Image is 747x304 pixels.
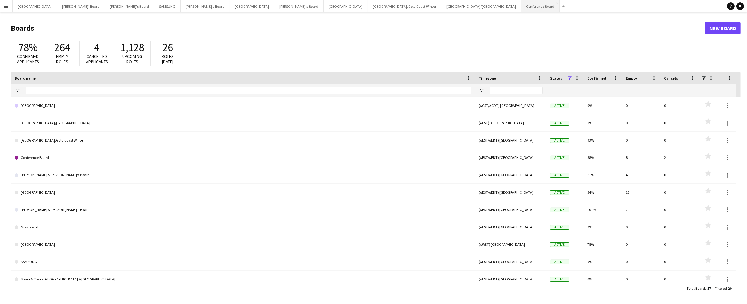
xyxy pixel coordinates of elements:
span: Status [550,76,562,81]
a: Share A Coke - [GEOGRAPHIC_DATA] & [GEOGRAPHIC_DATA] [15,271,471,288]
div: (AEST/AEDT) [GEOGRAPHIC_DATA] [475,218,546,236]
div: 54% [584,184,622,201]
span: 78% [18,41,38,54]
div: : [715,282,731,294]
div: 101% [584,201,622,218]
span: 26 [163,41,173,54]
div: 0 [622,236,660,253]
a: [GEOGRAPHIC_DATA]/Gold Coast Winter [15,132,471,149]
div: 0% [584,97,622,114]
a: [GEOGRAPHIC_DATA]/[GEOGRAPHIC_DATA] [15,114,471,132]
span: Empty [626,76,637,81]
div: 0 [660,218,699,236]
div: 0 [622,271,660,288]
div: (AEST/AEDT) [GEOGRAPHIC_DATA] [475,201,546,218]
span: Cancelled applicants [86,54,108,64]
span: Active [550,121,569,126]
div: 0% [584,271,622,288]
div: 0 [660,253,699,270]
div: 0 [622,132,660,149]
div: (AEST/AEDT) [GEOGRAPHIC_DATA] [475,132,546,149]
button: [PERSON_NAME]'s Board [274,0,324,12]
a: Conference Board [15,149,471,166]
span: Total Boards [687,286,706,291]
div: 0 [660,236,699,253]
button: [GEOGRAPHIC_DATA] [230,0,274,12]
button: Open Filter Menu [479,88,484,93]
a: [GEOGRAPHIC_DATA] [15,236,471,253]
a: New Board [705,22,741,34]
div: 16 [622,184,660,201]
button: [PERSON_NAME]'s Board [105,0,154,12]
span: Upcoming roles [123,54,142,64]
span: Filtered [715,286,727,291]
div: 0 [622,97,660,114]
div: 88% [584,149,622,166]
button: [GEOGRAPHIC_DATA]/[GEOGRAPHIC_DATA] [441,0,521,12]
span: Active [550,242,569,247]
div: 71% [584,166,622,183]
span: Active [550,173,569,178]
a: SAMSUNG [15,253,471,271]
div: (AEST/AEDT) [GEOGRAPHIC_DATA] [475,271,546,288]
button: [PERSON_NAME]'s Board [181,0,230,12]
div: (ACST/ACDT) [GEOGRAPHIC_DATA] [475,97,546,114]
span: Confirmed [587,76,606,81]
div: (AWST) [GEOGRAPHIC_DATA] [475,236,546,253]
span: Active [550,156,569,160]
div: (AEST) [GEOGRAPHIC_DATA] [475,114,546,131]
button: SAMSUNG [154,0,181,12]
div: 0 [660,114,699,131]
div: (AEST/AEDT) [GEOGRAPHIC_DATA] [475,184,546,201]
div: 0 [660,97,699,114]
span: 20 [728,286,731,291]
span: Timezone [479,76,496,81]
h1: Boards [11,24,705,33]
a: [GEOGRAPHIC_DATA] [15,97,471,114]
span: 1,128 [120,41,144,54]
span: Active [550,104,569,108]
span: Active [550,260,569,264]
div: (AEST/AEDT) [GEOGRAPHIC_DATA] [475,149,546,166]
button: Conference Board [521,0,560,12]
div: 0 [660,271,699,288]
div: 0% [584,218,622,236]
div: 0% [584,114,622,131]
a: [GEOGRAPHIC_DATA] [15,184,471,201]
span: Confirmed applicants [17,54,39,64]
div: (AEST/AEDT) [GEOGRAPHIC_DATA] [475,253,546,270]
div: 49 [622,166,660,183]
a: [PERSON_NAME] & [PERSON_NAME]'s Board [15,201,471,218]
span: Cancels [664,76,678,81]
div: 2 [622,201,660,218]
button: [GEOGRAPHIC_DATA]/Gold Coast Winter [368,0,441,12]
span: 264 [55,41,70,54]
div: 0 [622,218,660,236]
span: Active [550,225,569,230]
span: Active [550,208,569,212]
div: 93% [584,132,622,149]
div: : [687,282,711,294]
button: [PERSON_NAME]' Board [57,0,105,12]
div: 8 [622,149,660,166]
button: Open Filter Menu [15,88,20,93]
div: 0 [660,132,699,149]
input: Timezone Filter Input [490,87,543,94]
span: Active [550,277,569,282]
div: 2 [660,149,699,166]
input: Board name Filter Input [26,87,471,94]
div: 0 [622,114,660,131]
div: 78% [584,236,622,253]
span: Board name [15,76,36,81]
div: 0% [584,253,622,270]
span: 57 [707,286,711,291]
a: New Board [15,218,471,236]
div: 0 [660,184,699,201]
button: [GEOGRAPHIC_DATA] [324,0,368,12]
div: (AEST/AEDT) [GEOGRAPHIC_DATA] [475,166,546,183]
div: 0 [660,201,699,218]
a: [PERSON_NAME] & [PERSON_NAME]'s Board [15,166,471,184]
span: Active [550,138,569,143]
span: 4 [94,41,100,54]
span: Active [550,190,569,195]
